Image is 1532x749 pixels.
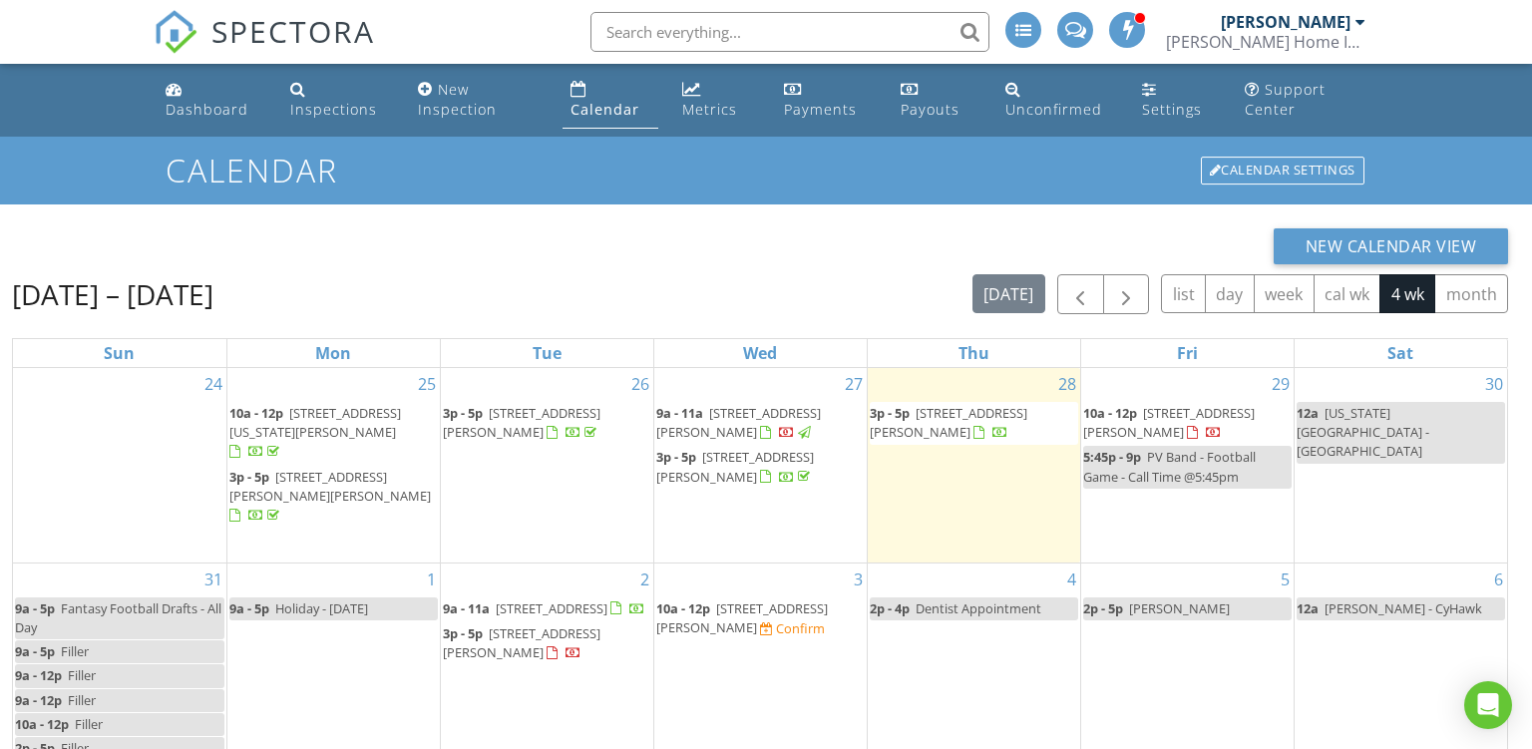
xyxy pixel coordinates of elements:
button: [DATE] [972,274,1045,313]
span: [STREET_ADDRESS][US_STATE][PERSON_NAME] [229,404,401,441]
a: Dashboard [158,72,266,129]
a: 10a - 12p [STREET_ADDRESS][PERSON_NAME] Confirm [656,597,865,640]
span: Filler [61,642,89,660]
a: Saturday [1383,339,1417,367]
span: 9a - 5p [15,642,55,660]
a: 9a - 11a [STREET_ADDRESS][PERSON_NAME] [656,404,821,441]
span: 12a [1297,599,1319,617]
span: 5:45p - 9p [1083,448,1141,466]
button: cal wk [1314,274,1381,313]
a: Settings [1134,72,1221,129]
div: Calendar [571,100,639,119]
span: [STREET_ADDRESS] [496,599,607,617]
input: Search everything... [590,12,989,52]
a: 3p - 5p [STREET_ADDRESS][PERSON_NAME] [870,404,1027,441]
button: Next [1103,274,1150,315]
a: Go to September 6, 2025 [1490,563,1507,595]
div: Calendar Settings [1201,157,1364,185]
span: SPECTORA [211,10,375,52]
a: 10a - 12p [STREET_ADDRESS][US_STATE][PERSON_NAME] [229,402,438,465]
a: Go to August 29, 2025 [1268,368,1294,400]
span: [STREET_ADDRESS][PERSON_NAME] [443,624,600,661]
span: [US_STATE][GEOGRAPHIC_DATA] - [GEOGRAPHIC_DATA] [1297,404,1429,460]
a: 3p - 5p [STREET_ADDRESS][PERSON_NAME] [443,402,651,445]
button: list [1161,274,1206,313]
a: Go to September 1, 2025 [423,563,440,595]
a: Monday [311,339,355,367]
td: Go to August 24, 2025 [13,368,226,562]
button: month [1434,274,1508,313]
a: Calendar Settings [1199,155,1366,187]
span: 9a - 12p [15,666,62,684]
span: 9a - 12p [15,691,62,709]
h1: Calendar [166,153,1365,187]
a: Go to September 3, 2025 [850,563,867,595]
button: week [1254,274,1315,313]
button: day [1205,274,1255,313]
a: Payments [776,72,877,129]
span: 9a - 11a [656,404,703,422]
a: 10a - 12p [STREET_ADDRESS][US_STATE][PERSON_NAME] [229,404,401,460]
a: Thursday [955,339,993,367]
span: 9a - 11a [443,599,490,617]
a: 3p - 5p [STREET_ADDRESS][PERSON_NAME] [443,404,600,441]
span: 3p - 5p [443,624,483,642]
span: 10a - 12p [15,715,69,733]
a: Go to August 26, 2025 [627,368,653,400]
span: [STREET_ADDRESS][PERSON_NAME] [870,404,1027,441]
div: Payouts [901,100,959,119]
a: Calendar [563,72,658,129]
a: Metrics [674,72,760,129]
span: 10a - 12p [1083,404,1137,422]
span: [STREET_ADDRESS][PERSON_NAME] [656,599,828,636]
a: Go to September 2, 2025 [636,563,653,595]
a: 9a - 11a [STREET_ADDRESS][PERSON_NAME] [656,402,865,445]
a: 9a - 11a [STREET_ADDRESS] [443,597,651,621]
a: 3p - 5p [STREET_ADDRESS][PERSON_NAME] [443,622,651,665]
button: Previous [1057,274,1104,315]
div: Payments [784,100,857,119]
span: [STREET_ADDRESS][PERSON_NAME] [1083,404,1255,441]
h2: [DATE] – [DATE] [12,274,213,314]
span: 12a [1297,404,1319,422]
div: Settings [1142,100,1202,119]
a: 3p - 5p [STREET_ADDRESS][PERSON_NAME][PERSON_NAME] [229,468,431,524]
span: Filler [68,691,96,709]
a: 10a - 12p [STREET_ADDRESS][PERSON_NAME] [656,599,828,636]
span: 3p - 5p [229,468,269,486]
div: Inspections [290,100,377,119]
a: Inspections [282,72,394,129]
a: Go to August 25, 2025 [414,368,440,400]
span: Filler [75,715,103,733]
span: PV Band - Football Game - Call Time @5:45pm [1083,448,1256,485]
a: 3p - 5p [STREET_ADDRESS][PERSON_NAME] [870,402,1078,445]
a: Unconfirmed [997,72,1118,129]
a: 3p - 5p [STREET_ADDRESS][PERSON_NAME] [656,448,814,485]
a: Go to August 27, 2025 [841,368,867,400]
span: 2p - 4p [870,599,910,617]
span: Fantasy Football Drafts - All Day [15,599,221,636]
span: 3p - 5p [656,448,696,466]
span: [STREET_ADDRESS][PERSON_NAME][PERSON_NAME] [229,468,431,505]
button: 4 wk [1379,274,1435,313]
span: Dentist Appointment [916,599,1041,617]
span: Holiday - [DATE] [275,599,368,617]
a: Go to September 5, 2025 [1277,563,1294,595]
img: The Best Home Inspection Software - Spectora [154,10,197,54]
a: 10a - 12p [STREET_ADDRESS][PERSON_NAME] [1083,404,1255,441]
span: [STREET_ADDRESS][PERSON_NAME] [656,404,821,441]
span: 3p - 5p [443,404,483,422]
div: New Inspection [418,80,497,119]
a: 3p - 5p [STREET_ADDRESS][PERSON_NAME] [443,624,600,661]
a: Sunday [100,339,139,367]
a: Go to August 24, 2025 [200,368,226,400]
span: 10a - 12p [229,404,283,422]
a: 3p - 5p [STREET_ADDRESS][PERSON_NAME][PERSON_NAME] [229,466,438,529]
div: Unconfirmed [1005,100,1102,119]
div: [PERSON_NAME] [1221,12,1350,32]
span: 2p - 5p [1083,599,1123,617]
a: Go to August 31, 2025 [200,563,226,595]
a: Wednesday [739,339,781,367]
a: 10a - 12p [STREET_ADDRESS][PERSON_NAME] [1083,402,1292,445]
div: Hanson Home Inspections [1166,32,1365,52]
